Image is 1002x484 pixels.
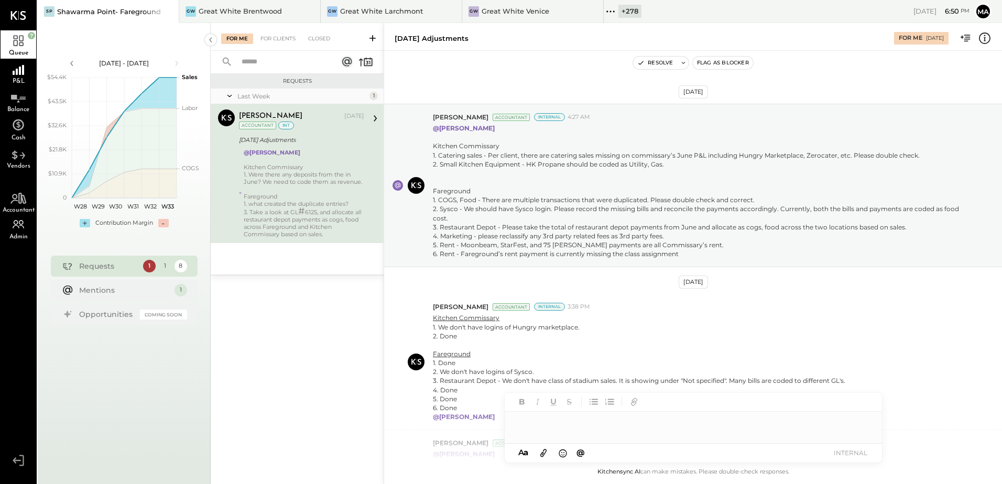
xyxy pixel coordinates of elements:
span: Cash [12,135,26,141]
text: W33 [161,203,174,210]
text: W29 [91,203,104,210]
div: GW [186,6,196,17]
div: Accountant [493,114,530,121]
div: [PERSON_NAME] [239,111,302,122]
a: Vendors [1,144,36,172]
span: @ [576,447,585,457]
div: Requests [216,78,378,85]
div: [DATE] Adjustments [395,34,469,43]
span: Queue [9,50,28,56]
text: Labor [182,104,198,112]
div: Mentions [79,285,169,295]
div: 3. Restaurant Depot - We don't have class of stadium sales. It is showing under "Not specified". ... [433,376,845,385]
span: a [524,447,528,457]
span: [PERSON_NAME] [433,113,488,122]
button: Ma [975,3,992,20]
button: Aa [515,447,532,458]
u: Fareground [433,350,471,358]
span: P&L [13,78,25,84]
button: INTERNAL [830,446,872,460]
div: [DATE] [344,112,364,120]
u: Kitchen Commissary [433,314,499,322]
span: Vendors [7,163,30,169]
button: Strikethrough [562,395,576,409]
button: Flag as Blocker [693,57,753,69]
text: W30 [108,203,122,210]
span: [PERSON_NAME] [433,438,488,447]
a: P&L [1,59,36,87]
text: W28 [74,203,87,210]
button: Unordered List [587,395,601,409]
text: $54.4K [47,73,67,81]
span: [PERSON_NAME] [433,302,488,311]
a: Accountant [1,188,36,216]
div: Coming Soon [140,310,187,320]
div: 1 [159,260,171,272]
span: 4:27 AM [568,113,590,122]
div: [DATE] - [DATE] [80,59,169,68]
div: Accountant [493,303,530,311]
div: Great White Larchmont [340,6,423,16]
text: 0 [63,194,67,201]
text: $10.9K [48,170,67,177]
div: 1 [143,260,156,272]
text: W31 [127,203,138,210]
div: Kitchen Commissary [244,163,364,171]
button: Italic [531,395,544,409]
strong: @[PERSON_NAME] [433,450,495,458]
div: Closed [303,34,335,44]
div: For Me [221,34,253,44]
span: Balance [7,106,29,113]
div: 1 [175,284,187,296]
div: 8 [175,260,187,272]
div: [DATE] [679,276,708,289]
strong: @[PERSON_NAME] [244,149,300,156]
div: Internal [534,303,565,311]
div: 2. We don't have logins of Sysco. [433,367,845,376]
text: $32.6K [48,122,67,129]
div: 6. Done [433,403,845,412]
div: 3. Take a look at GL 6125, and allocate all restaurant depot payments as cogs, food across Faregr... [244,207,364,238]
strong: @[PERSON_NAME] [433,124,495,132]
button: Resolve [633,57,677,69]
button: Add URL [627,395,641,409]
div: Accountant [493,439,530,447]
div: 1. what created the duplicate entries? [244,200,364,207]
div: [DATE] [679,85,708,98]
a: Admin [1,216,36,244]
div: For Clients [255,34,301,44]
div: 1. Done [433,358,845,367]
div: + 278 [618,5,641,18]
div: For Me [899,34,922,42]
text: $43.5K [48,97,67,105]
div: Opportunities [79,309,135,320]
div: Shawarma Point- Fareground [57,7,161,17]
div: GW [469,6,479,17]
div: [DATE] Adjustments [239,135,361,145]
span: Admin [9,234,28,240]
button: Bold [515,395,529,409]
div: Requests [79,261,138,271]
div: Great White Venice [482,6,549,16]
div: 1. We don't have logins of Hungry marketplace. [433,323,845,332]
div: - [158,219,169,227]
a: Queue [1,30,36,59]
div: int [278,122,294,129]
a: Balance [1,87,36,115]
div: GW [327,6,337,17]
button: Underline [547,395,560,409]
div: SP [44,6,55,17]
div: Last Week [237,92,367,101]
strong: @[PERSON_NAME] [433,413,495,421]
span: # [298,205,305,217]
div: Great White Brentwood [199,6,282,16]
div: 4. Done [433,386,845,394]
div: Accountant [239,122,276,129]
button: @ [573,446,588,459]
div: 1. Were there any deposits from the in June? We need to code them as revenue. [244,171,364,185]
span: Accountant [3,207,35,213]
div: [DATE] [926,35,944,42]
a: Cash [1,115,36,144]
div: + [80,219,90,227]
text: COGS [182,164,199,172]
